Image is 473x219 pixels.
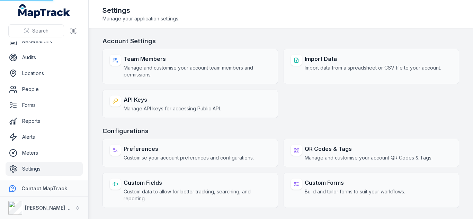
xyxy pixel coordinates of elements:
[6,162,83,176] a: Settings
[102,49,278,84] a: Team MembersManage and customise your account team members and permissions.
[6,98,83,112] a: Forms
[6,66,83,80] a: Locations
[21,185,67,191] strong: Contact MapTrack
[124,55,271,63] strong: Team Members
[25,205,73,211] strong: [PERSON_NAME] Air
[102,126,459,136] h3: Configurations
[102,139,278,167] a: PreferencesCustomise your account preferences and configurations.
[102,15,179,22] span: Manage your application settings.
[305,145,432,153] strong: QR Codes & Tags
[305,55,441,63] strong: Import Data
[124,64,271,78] span: Manage and customise your account team members and permissions.
[305,179,405,187] strong: Custom Forms
[6,35,83,48] a: Reservations
[6,146,83,160] a: Meters
[6,51,83,64] a: Audits
[284,49,459,84] a: Import DataImport data from a spreadsheet or CSV file to your account.
[102,6,179,15] h2: Settings
[124,179,271,187] strong: Custom Fields
[124,154,254,161] span: Customise your account preferences and configurations.
[102,173,278,208] a: Custom FieldsCustom data to allow for better tracking, searching, and reporting.
[305,64,441,71] span: Import data from a spreadsheet or CSV file to your account.
[6,82,83,96] a: People
[102,36,459,46] h3: Account Settings
[124,95,221,104] strong: API Keys
[124,105,221,112] span: Manage API keys for accessing Public API.
[6,130,83,144] a: Alerts
[305,188,405,195] span: Build and tailor forms to suit your workflows.
[284,139,459,167] a: QR Codes & TagsManage and customise your account QR Codes & Tags.
[6,114,83,128] a: Reports
[8,24,64,37] button: Search
[305,154,432,161] span: Manage and customise your account QR Codes & Tags.
[284,173,459,208] a: Custom FormsBuild and tailor forms to suit your workflows.
[102,90,278,118] a: API KeysManage API keys for accessing Public API.
[124,145,254,153] strong: Preferences
[124,188,271,202] span: Custom data to allow for better tracking, searching, and reporting.
[32,27,48,34] span: Search
[18,4,70,18] a: MapTrack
